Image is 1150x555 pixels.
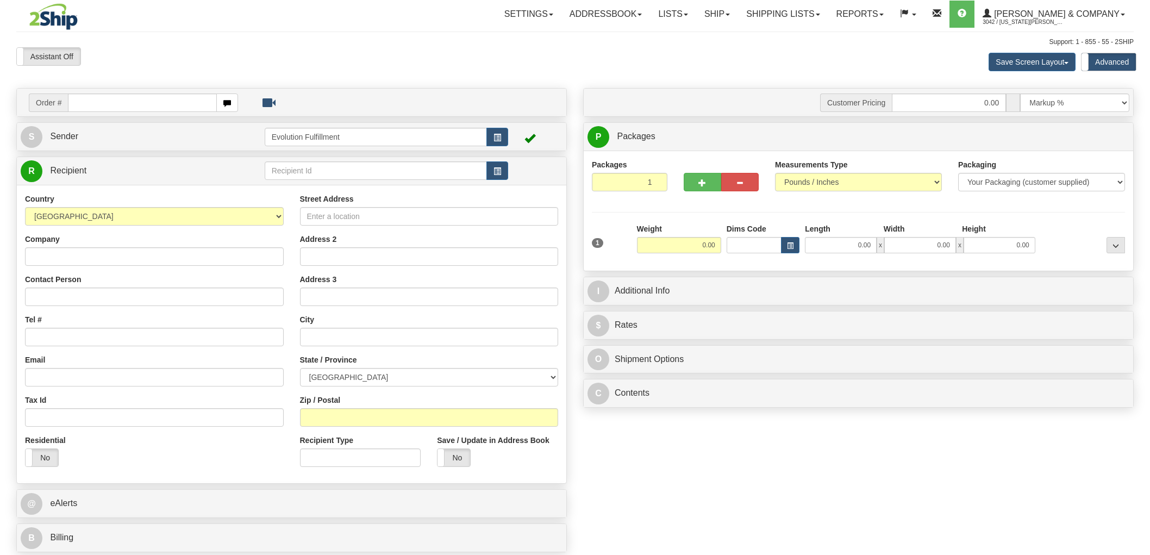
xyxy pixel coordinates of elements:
span: $ [587,315,609,336]
label: Tel # [25,314,42,325]
label: State / Province [300,354,357,365]
a: Shipping lists [738,1,828,28]
span: Packages [617,132,655,141]
span: B [21,527,42,549]
label: Packages [592,159,627,170]
label: Company [25,234,60,245]
a: Lists [650,1,696,28]
span: eAlerts [50,498,77,508]
a: CContents [587,382,1129,404]
label: Address 3 [300,274,337,285]
span: R [21,160,42,182]
label: No [437,449,470,466]
span: Billing [50,533,73,542]
img: logo3042.jpg [16,3,91,30]
span: [PERSON_NAME] & Company [991,9,1120,18]
label: Save / Update in Address Book [437,435,549,446]
a: Addressbook [561,1,651,28]
div: Support: 1 - 855 - 55 - 2SHIP [16,38,1134,47]
label: Dims Code [727,223,766,234]
span: Customer Pricing [820,93,892,112]
span: I [587,280,609,302]
input: Sender Id [265,128,487,146]
span: Sender [50,132,78,141]
label: Recipient Type [300,435,354,446]
div: ... [1107,237,1125,253]
span: x [956,237,964,253]
label: Country [25,194,54,204]
label: Advanced [1082,53,1136,71]
span: S [21,126,42,148]
label: Packaging [958,159,996,170]
a: Settings [496,1,561,28]
span: x [877,237,884,253]
span: P [587,126,609,148]
span: @ [21,493,42,515]
label: City [300,314,314,325]
label: Height [962,223,986,234]
label: No [26,449,58,466]
label: Zip / Postal [300,395,341,406]
a: @ eAlerts [21,492,562,515]
input: Recipient Id [265,161,487,180]
label: Weight [637,223,662,234]
label: Length [805,223,830,234]
span: Order # [29,93,68,112]
a: P Packages [587,126,1129,148]
a: S Sender [21,126,265,148]
a: R Recipient [21,160,237,182]
label: Residential [25,435,66,446]
a: $Rates [587,314,1129,336]
input: Enter a location [300,207,559,226]
a: IAdditional Info [587,280,1129,302]
label: Tax Id [25,395,46,406]
span: 1 [592,238,603,248]
span: Recipient [50,166,86,175]
span: O [587,348,609,370]
span: 3042 / [US_STATE][PERSON_NAME] [983,17,1064,28]
iframe: chat widget [1125,222,1149,333]
label: Assistant Off [17,48,80,65]
button: Save Screen Layout [989,53,1076,71]
a: OShipment Options [587,348,1129,371]
a: Reports [828,1,892,28]
span: C [587,383,609,404]
a: Ship [696,1,738,28]
a: [PERSON_NAME] & Company 3042 / [US_STATE][PERSON_NAME] [974,1,1133,28]
a: B Billing [21,527,562,549]
label: Email [25,354,45,365]
label: Measurements Type [775,159,848,170]
label: Width [884,223,905,234]
label: Contact Person [25,274,81,285]
label: Address 2 [300,234,337,245]
label: Street Address [300,194,354,204]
